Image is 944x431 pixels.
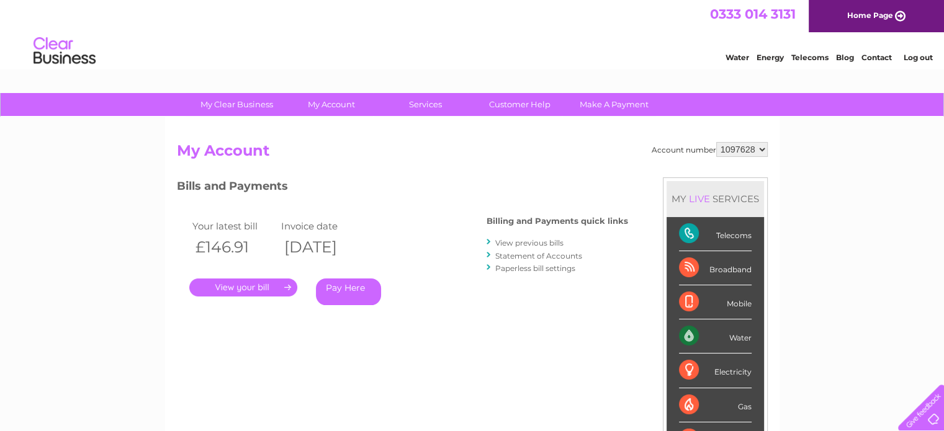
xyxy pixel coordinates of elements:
a: View previous bills [495,238,564,247]
h2: My Account [177,142,768,166]
th: £146.91 [189,234,279,260]
h4: Billing and Payments quick links [487,216,628,226]
div: Water [679,319,752,353]
a: My Clear Business [186,93,288,116]
a: Customer Help [469,93,571,116]
div: Gas [679,388,752,422]
a: Paperless bill settings [495,264,575,273]
td: Your latest bill [189,218,279,234]
h3: Bills and Payments [177,177,628,199]
div: Broadband [679,251,752,285]
a: Contact [861,53,892,62]
div: Mobile [679,285,752,319]
div: Account number [652,142,768,157]
div: LIVE [686,193,712,205]
a: Water [726,53,749,62]
th: [DATE] [278,234,367,260]
div: Clear Business is a trading name of Verastar Limited (registered in [GEOGRAPHIC_DATA] No. 3667643... [179,7,766,60]
a: Telecoms [791,53,829,62]
a: Energy [757,53,784,62]
td: Invoice date [278,218,367,234]
a: Services [374,93,477,116]
a: Make A Payment [563,93,665,116]
a: 0333 014 3131 [710,6,796,22]
div: MY SERVICES [667,181,764,216]
a: Log out [903,53,932,62]
div: Electricity [679,353,752,388]
a: Blog [836,53,854,62]
div: Telecoms [679,217,752,251]
img: logo.png [33,32,96,70]
a: Statement of Accounts [495,251,582,260]
a: Pay Here [316,278,381,305]
a: . [189,278,297,296]
a: My Account [280,93,382,116]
